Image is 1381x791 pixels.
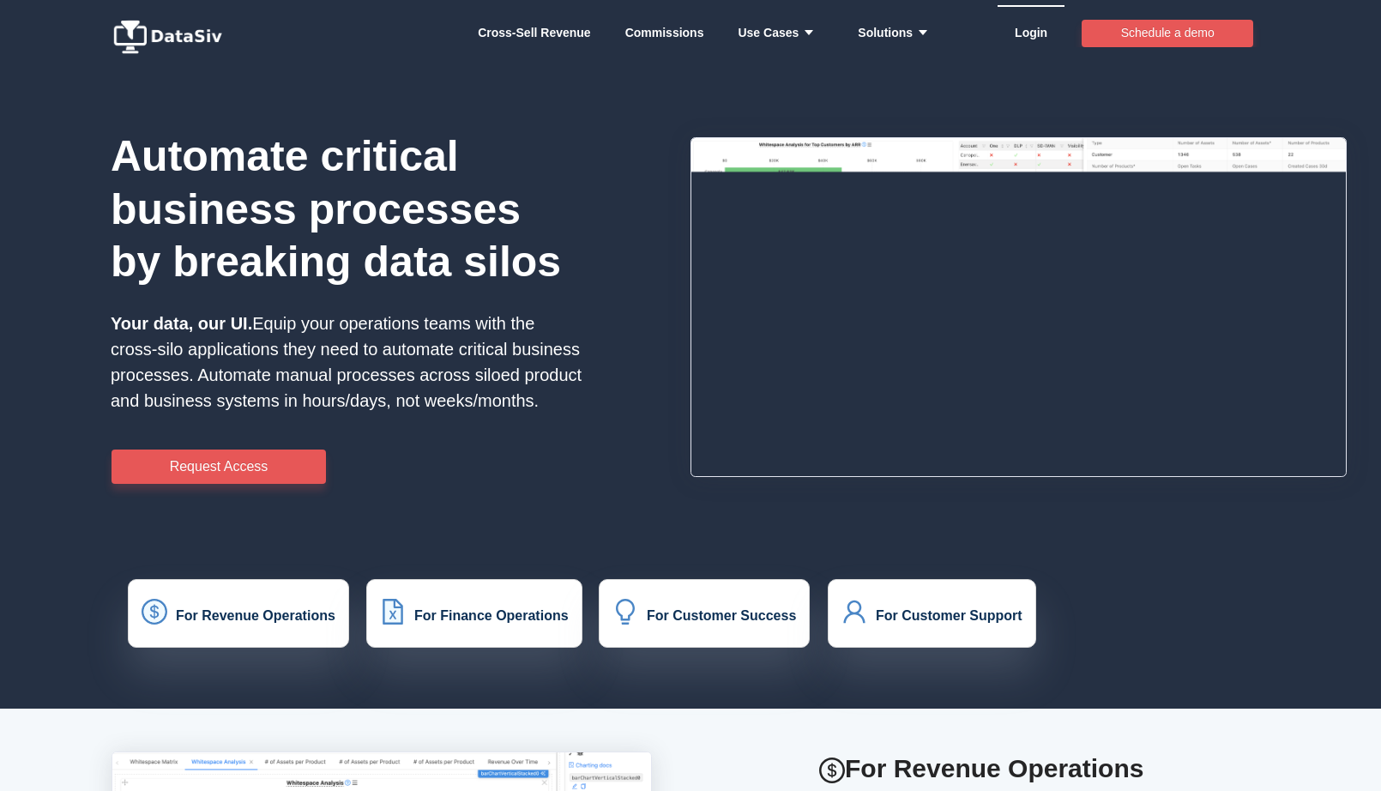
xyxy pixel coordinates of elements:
[799,27,815,39] i: icon: caret-down
[111,314,582,410] span: Equip your operations teams with the cross-silo applications they need to automate critical busin...
[625,7,704,58] a: Commissions
[612,610,796,625] a: icon: bulbFor Customer Success
[111,130,582,289] h1: Automate critical business processes by breaking data silos
[366,579,582,648] button: icon: file-excelFor Finance Operations
[858,26,938,39] strong: Solutions
[738,26,823,39] strong: Use Cases
[913,27,929,39] i: icon: caret-down
[111,314,252,333] strong: Your data, our UI.
[1082,20,1253,47] button: Schedule a demo
[599,579,810,648] button: icon: bulbFor Customer Success
[478,7,591,58] a: Whitespace
[112,450,326,484] button: Request Access
[828,579,1036,648] button: icon: userFor Customer Support
[142,610,335,625] a: icon: dollarFor Revenue Operations
[690,137,1347,477] img: HxQKbKb.png
[380,610,569,625] a: icon: file-excelFor Finance Operations
[819,758,845,783] i: icon: dollar
[1015,7,1047,58] a: Login
[819,752,1269,787] h2: For Revenue Operations
[128,579,349,648] button: icon: dollarFor Revenue Operations
[841,610,1022,625] a: icon: userFor Customer Support
[111,20,231,54] img: logo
